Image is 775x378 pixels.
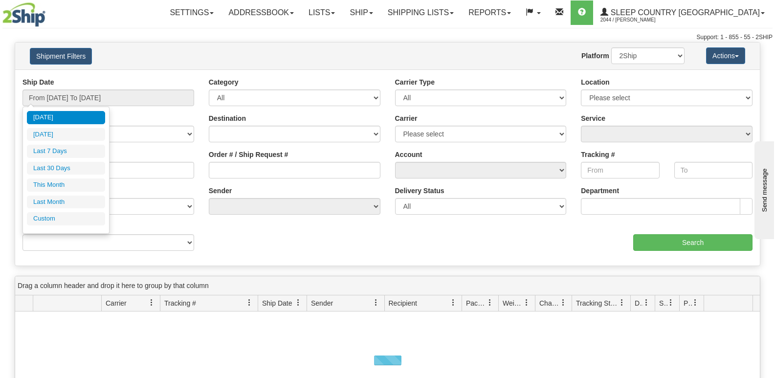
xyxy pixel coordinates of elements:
button: Shipment Filters [30,48,92,65]
img: logo2044.jpg [2,2,45,27]
a: Tracking # filter column settings [241,294,258,311]
li: [DATE] [27,128,105,141]
button: Actions [706,47,745,64]
label: Carrier Type [395,77,435,87]
li: This Month [27,178,105,192]
span: 2044 / [PERSON_NAME] [600,15,674,25]
div: Send message [7,8,90,16]
span: Recipient [389,298,417,308]
span: Sleep Country [GEOGRAPHIC_DATA] [608,8,760,17]
label: Category [209,77,239,87]
label: Order # / Ship Request # [209,150,288,159]
a: Packages filter column settings [482,294,498,311]
a: Lists [301,0,342,25]
a: Addressbook [221,0,301,25]
label: Sender [209,186,232,196]
input: Search [633,234,753,251]
a: Sleep Country [GEOGRAPHIC_DATA] 2044 / [PERSON_NAME] [593,0,772,25]
span: Charge [539,298,560,308]
span: Pickup Status [684,298,692,308]
span: Carrier [106,298,127,308]
span: Packages [466,298,487,308]
iframe: chat widget [753,139,774,239]
a: Shipment Issues filter column settings [663,294,679,311]
li: Last 7 Days [27,145,105,158]
a: Reports [461,0,518,25]
div: Support: 1 - 855 - 55 - 2SHIP [2,33,773,42]
span: Tracking # [164,298,196,308]
a: Recipient filter column settings [445,294,462,311]
label: Platform [581,51,609,61]
a: Carrier filter column settings [143,294,160,311]
span: Delivery Status [635,298,643,308]
label: Destination [209,113,246,123]
span: Tracking Status [576,298,619,308]
label: Tracking # [581,150,615,159]
span: Weight [503,298,523,308]
span: Sender [311,298,333,308]
label: Carrier [395,113,418,123]
label: Location [581,77,609,87]
label: Department [581,186,619,196]
li: [DATE] [27,111,105,124]
a: Pickup Status filter column settings [687,294,704,311]
a: Delivery Status filter column settings [638,294,655,311]
input: From [581,162,659,178]
a: Ship [342,0,380,25]
li: Custom [27,212,105,225]
a: Charge filter column settings [555,294,572,311]
input: To [674,162,753,178]
label: Ship Date [22,77,54,87]
label: Service [581,113,605,123]
li: Last Month [27,196,105,209]
li: Last 30 Days [27,162,105,175]
label: Account [395,150,422,159]
a: Sender filter column settings [368,294,384,311]
a: Shipping lists [380,0,461,25]
a: Tracking Status filter column settings [614,294,630,311]
a: Weight filter column settings [518,294,535,311]
span: Shipment Issues [659,298,667,308]
a: Settings [162,0,221,25]
label: Delivery Status [395,186,444,196]
a: Ship Date filter column settings [290,294,307,311]
div: grid grouping header [15,276,760,295]
span: Ship Date [262,298,292,308]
